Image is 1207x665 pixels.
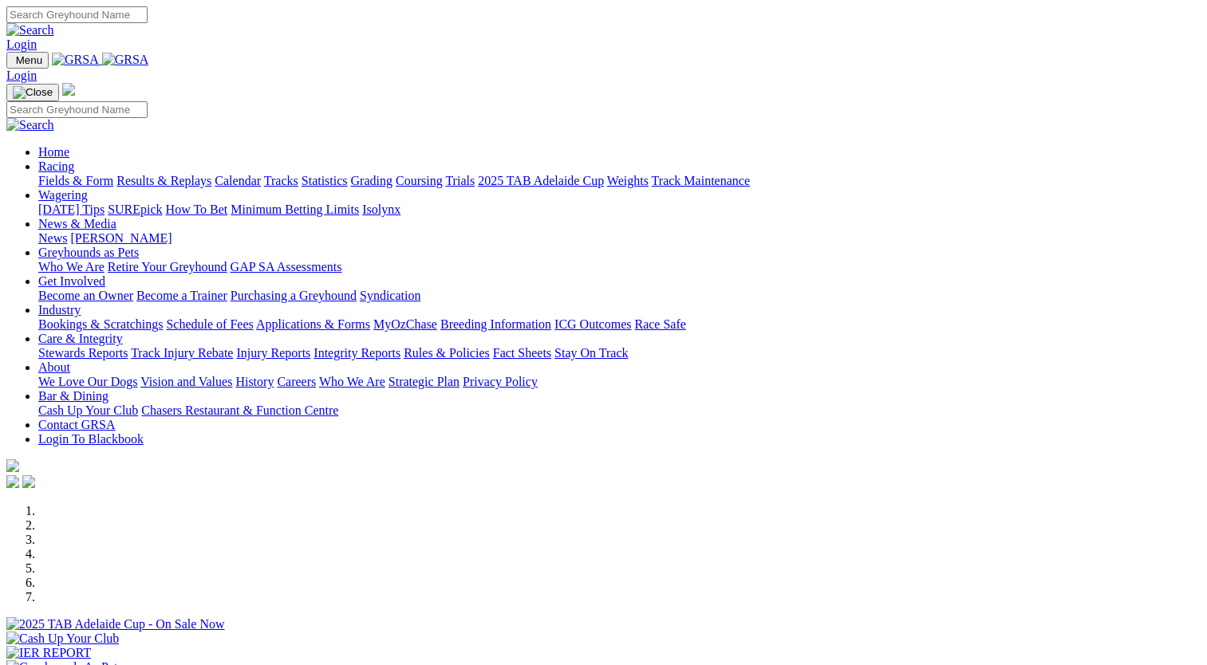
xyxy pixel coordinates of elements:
[554,346,628,360] a: Stay On Track
[319,375,385,388] a: Who We Are
[478,174,604,187] a: 2025 TAB Adelaide Cup
[38,203,1201,217] div: Wagering
[166,317,253,331] a: Schedule of Fees
[16,54,42,66] span: Menu
[6,646,91,660] img: IER REPORT
[38,174,113,187] a: Fields & Form
[38,432,144,446] a: Login To Blackbook
[6,23,54,37] img: Search
[38,375,1201,389] div: About
[116,174,211,187] a: Results & Replays
[351,174,392,187] a: Grading
[38,346,128,360] a: Stewards Reports
[62,83,75,96] img: logo-grsa-white.png
[6,459,19,472] img: logo-grsa-white.png
[607,174,649,187] a: Weights
[215,174,261,187] a: Calendar
[38,246,139,259] a: Greyhounds as Pets
[38,375,137,388] a: We Love Our Dogs
[634,317,685,331] a: Race Safe
[38,159,74,173] a: Racing
[6,475,19,488] img: facebook.svg
[38,389,108,403] a: Bar & Dining
[38,289,1201,303] div: Get Involved
[256,317,370,331] a: Applications & Forms
[38,260,105,273] a: Who We Are
[38,303,81,317] a: Industry
[38,418,115,431] a: Contact GRSA
[38,231,1201,246] div: News & Media
[652,174,750,187] a: Track Maintenance
[362,203,400,216] a: Isolynx
[235,375,274,388] a: History
[404,346,490,360] a: Rules & Policies
[231,289,357,302] a: Purchasing a Greyhound
[302,174,348,187] a: Statistics
[38,403,138,417] a: Cash Up Your Club
[6,632,119,646] img: Cash Up Your Club
[22,475,35,488] img: twitter.svg
[277,375,316,388] a: Careers
[6,84,59,101] button: Toggle navigation
[70,231,172,245] a: [PERSON_NAME]
[102,53,149,67] img: GRSA
[445,174,475,187] a: Trials
[554,317,631,331] a: ICG Outcomes
[38,317,163,331] a: Bookings & Scratchings
[373,317,437,331] a: MyOzChase
[493,346,551,360] a: Fact Sheets
[38,332,123,345] a: Care & Integrity
[38,145,69,159] a: Home
[440,317,551,331] a: Breeding Information
[231,260,342,273] a: GAP SA Assessments
[314,346,400,360] a: Integrity Reports
[6,52,49,69] button: Toggle navigation
[136,289,227,302] a: Become a Trainer
[6,69,37,82] a: Login
[231,203,359,216] a: Minimum Betting Limits
[463,375,538,388] a: Privacy Policy
[38,360,70,374] a: About
[38,188,88,202] a: Wagering
[108,260,227,273] a: Retire Your Greyhound
[6,118,54,132] img: Search
[396,174,443,187] a: Coursing
[131,346,233,360] a: Track Injury Rebate
[6,617,225,632] img: 2025 TAB Adelaide Cup - On Sale Now
[38,231,67,245] a: News
[236,346,310,360] a: Injury Reports
[38,174,1201,188] div: Racing
[389,375,460,388] a: Strategic Plan
[38,274,105,288] a: Get Involved
[140,375,232,388] a: Vision and Values
[13,86,53,99] img: Close
[38,203,105,216] a: [DATE] Tips
[38,346,1201,360] div: Care & Integrity
[52,53,99,67] img: GRSA
[108,203,162,216] a: SUREpick
[360,289,420,302] a: Syndication
[38,289,133,302] a: Become an Owner
[264,174,298,187] a: Tracks
[141,403,338,417] a: Chasers Restaurant & Function Centre
[38,260,1201,274] div: Greyhounds as Pets
[6,101,148,118] input: Search
[6,6,148,23] input: Search
[6,37,37,51] a: Login
[166,203,228,216] a: How To Bet
[38,217,116,230] a: News & Media
[38,403,1201,418] div: Bar & Dining
[38,317,1201,332] div: Industry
